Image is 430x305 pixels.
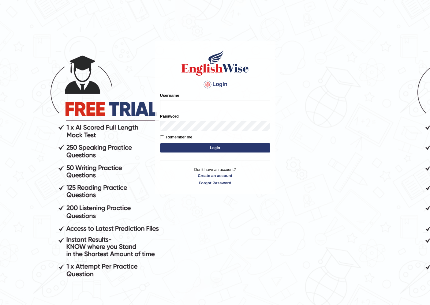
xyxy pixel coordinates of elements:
[160,92,179,98] label: Username
[180,49,250,77] img: Logo of English Wise sign in for intelligent practice with AI
[160,80,270,89] h4: Login
[160,135,164,139] input: Remember me
[160,180,270,186] a: Forgot Password
[160,143,270,152] button: Login
[160,113,179,119] label: Password
[160,134,193,140] label: Remember me
[160,167,270,186] p: Don't have an account?
[160,173,270,179] a: Create an account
